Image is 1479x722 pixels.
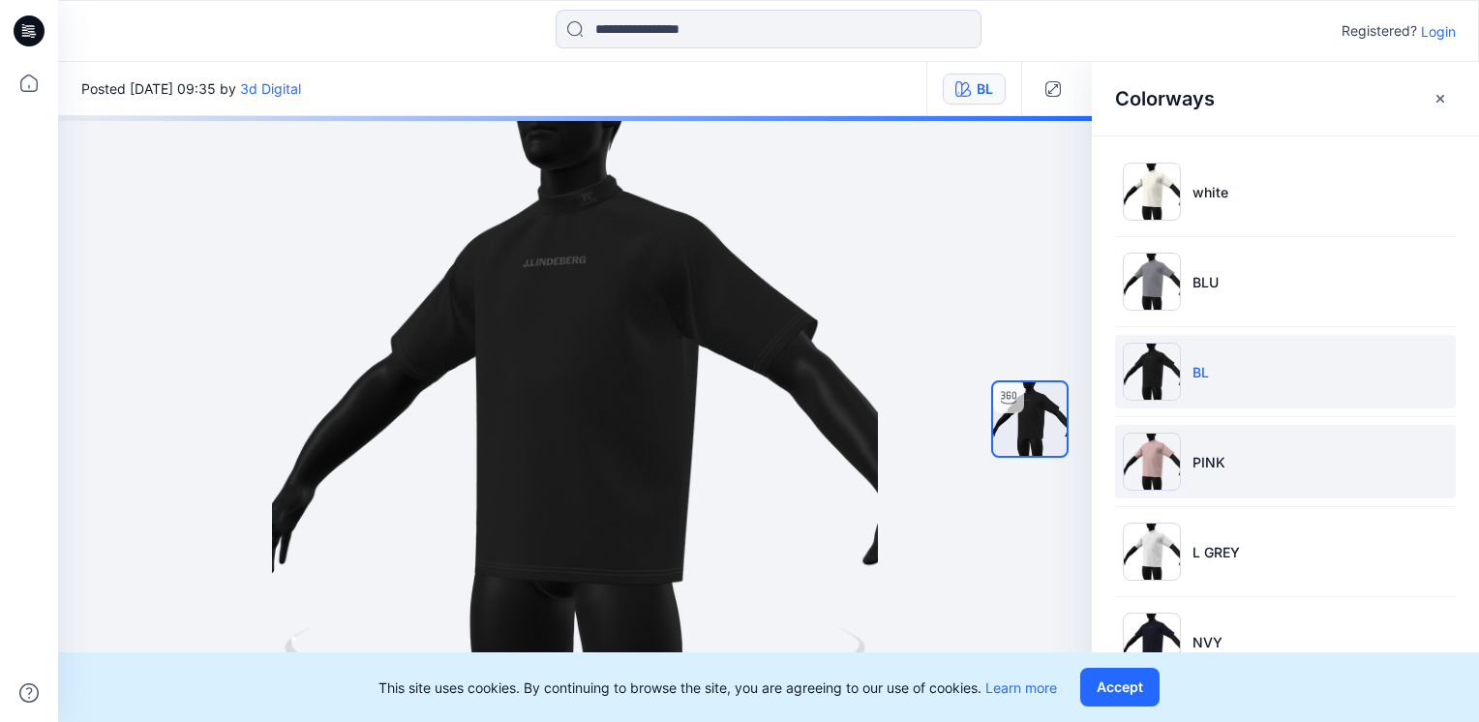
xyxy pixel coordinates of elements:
[993,382,1067,456] img: turntable-20-08-2025-00:36:13
[1192,452,1225,472] p: PINK
[240,80,301,97] a: 3d Digital
[1123,343,1181,401] img: BL
[378,677,1057,698] p: This site uses cookies. By continuing to browse the site, you are agreeing to our use of cookies.
[1123,523,1181,581] img: L GREY
[1421,21,1456,42] p: Login
[1080,668,1160,707] button: Accept
[1123,613,1181,671] img: NVY
[1192,542,1240,562] p: L GREY
[1192,272,1219,292] p: BLU
[1123,163,1181,221] img: white
[1192,362,1209,382] p: BL
[1123,433,1181,491] img: PINK
[1192,182,1228,202] p: white
[1342,19,1417,43] p: Registered?
[985,679,1057,696] a: Learn more
[1192,632,1222,652] p: NVY
[943,74,1006,105] button: BL
[1123,253,1181,311] img: BLU
[977,78,993,100] div: BL
[81,78,301,99] span: Posted [DATE] 09:35 by
[1115,87,1215,110] h2: Colorways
